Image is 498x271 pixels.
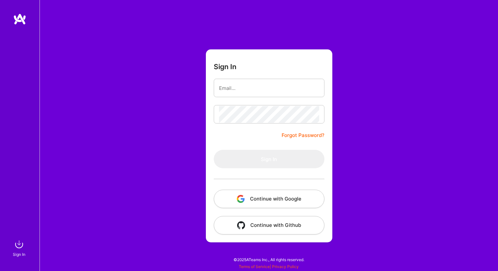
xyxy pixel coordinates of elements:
[214,216,324,234] button: Continue with Github
[13,251,25,258] div: Sign In
[13,13,26,25] img: logo
[13,238,26,251] img: sign in
[14,238,26,258] a: sign inSign In
[40,251,498,268] div: © 2025 ATeams Inc., All rights reserved.
[239,264,299,269] span: |
[282,131,324,139] a: Forgot Password?
[219,80,319,96] input: Email...
[214,150,324,168] button: Sign In
[237,221,245,229] img: icon
[214,63,236,71] h3: Sign In
[237,195,245,203] img: icon
[214,190,324,208] button: Continue with Google
[239,264,270,269] a: Terms of Service
[272,264,299,269] a: Privacy Policy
